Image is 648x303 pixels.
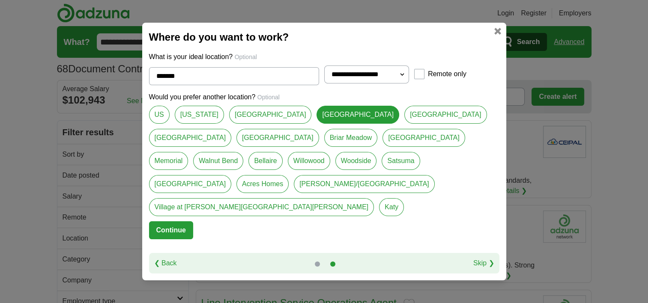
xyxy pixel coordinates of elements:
a: Bellaire [248,152,282,170]
a: Briar Meadow [324,129,378,147]
a: [GEOGRAPHIC_DATA] [149,175,232,193]
a: [PERSON_NAME]/[GEOGRAPHIC_DATA] [294,175,435,193]
p: What is your ideal location? [149,52,499,62]
label: Remote only [428,69,466,79]
a: Acres Homes [236,175,289,193]
a: US [149,106,170,124]
span: Optional [257,94,280,101]
a: [GEOGRAPHIC_DATA] [404,106,487,124]
a: [GEOGRAPHIC_DATA] [229,106,312,124]
a: [GEOGRAPHIC_DATA] [236,129,319,147]
a: ❮ Back [154,258,177,268]
a: [GEOGRAPHIC_DATA] [317,106,399,124]
a: Skip ❯ [473,258,494,268]
a: Woodside [335,152,377,170]
a: [US_STATE] [175,106,224,124]
a: Walnut Bend [193,152,243,170]
h2: Where do you want to work? [149,30,499,45]
span: Optional [235,53,257,60]
a: Katy [379,198,404,216]
a: Willowood [288,152,330,170]
button: Continue [149,221,193,239]
a: Satsuma [382,152,420,170]
a: [GEOGRAPHIC_DATA] [382,129,465,147]
a: [GEOGRAPHIC_DATA] [149,129,232,147]
p: Would you prefer another location? [149,92,499,102]
a: Memorial [149,152,188,170]
a: Village at [PERSON_NAME][GEOGRAPHIC_DATA][PERSON_NAME] [149,198,374,216]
